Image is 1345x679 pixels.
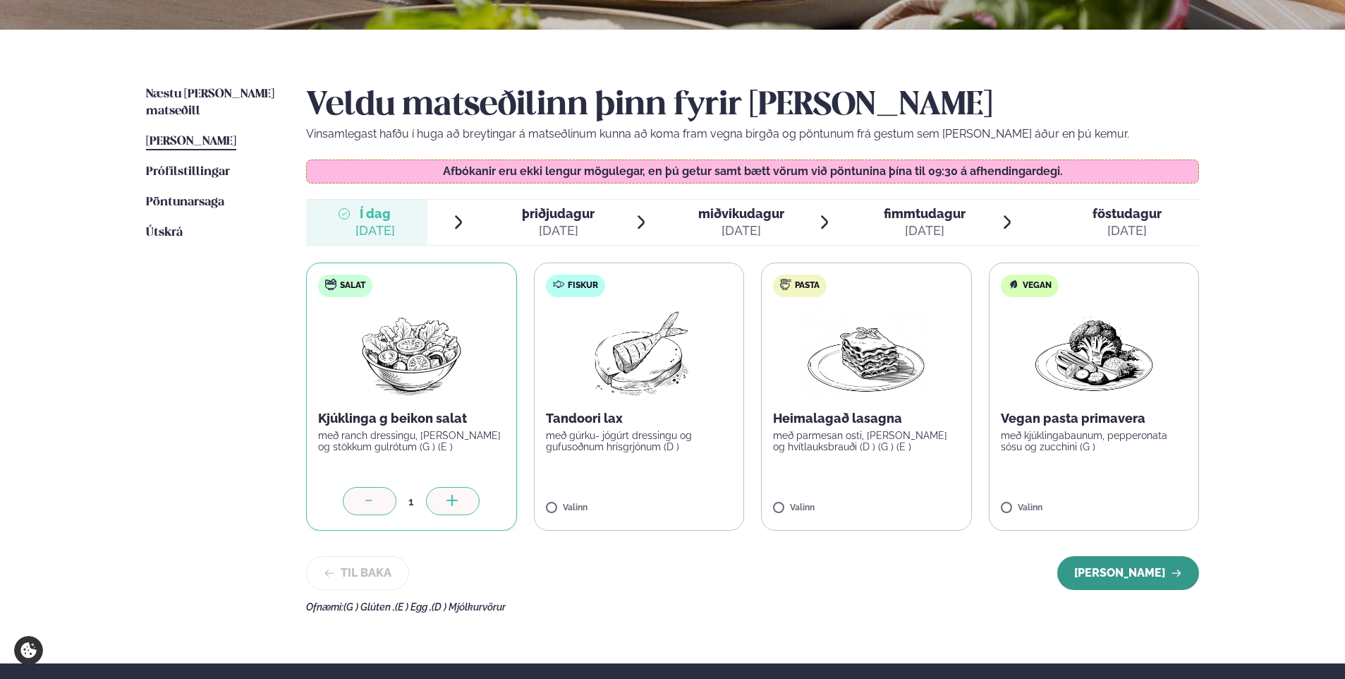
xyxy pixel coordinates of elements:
h2: Veldu matseðilinn þinn fyrir [PERSON_NAME] [306,86,1199,126]
p: Afbókanir eru ekki lengur mögulegar, en þú getur samt bætt vörum við pöntunina þína til 09:30 á a... [321,166,1185,177]
div: [DATE] [1093,222,1162,239]
p: með ranch dressingu, [PERSON_NAME] og stökkum gulrótum (G ) (E ) [318,430,505,452]
div: [DATE] [355,222,395,239]
p: með gúrku- jógúrt dressingu og gufusoðnum hrísgrjónum (D ) [546,430,733,452]
div: [DATE] [522,222,595,239]
a: Útskrá [146,224,183,241]
button: Til baka [306,556,409,590]
img: pasta.svg [780,279,791,290]
a: [PERSON_NAME] [146,133,236,150]
span: Næstu [PERSON_NAME] matseðill [146,88,274,117]
div: Ofnæmi: [306,601,1199,613]
img: Vegan.png [1032,308,1156,399]
span: [PERSON_NAME] [146,136,236,148]
p: Kjúklinga g beikon salat [318,410,505,427]
span: (G ) Glúten , [343,601,395,613]
div: [DATE] [698,222,784,239]
span: þriðjudagur [522,206,595,221]
span: Prófílstillingar [146,166,230,178]
span: Vegan [1023,280,1052,292]
button: [PERSON_NAME] [1057,556,1199,590]
a: Næstu [PERSON_NAME] matseðill [146,86,278,120]
p: Heimalagað lasagna [773,410,960,427]
p: með parmesan osti, [PERSON_NAME] og hvítlauksbrauði (D ) (G ) (E ) [773,430,960,452]
img: fish.svg [553,279,564,290]
span: Salat [340,280,365,292]
span: (E ) Egg , [395,601,432,613]
img: Vegan.svg [1008,279,1019,290]
p: Tandoori lax [546,410,733,427]
p: Vegan pasta primavera [1001,410,1188,427]
img: Lasagna.png [804,308,928,399]
span: Pasta [795,280,820,292]
div: 1 [396,493,426,510]
span: föstudagur [1093,206,1162,221]
span: fimmtudagur [884,206,966,221]
img: salad.svg [325,279,336,290]
span: Pöntunarsaga [146,196,224,208]
span: Í dag [355,205,395,222]
a: Pöntunarsaga [146,194,224,211]
span: (D ) Mjólkurvörur [432,601,506,613]
a: Cookie settings [14,636,43,665]
span: miðvikudagur [698,206,784,221]
img: Fish.png [576,308,701,399]
img: Salad.png [349,308,474,399]
p: Vinsamlegast hafðu í huga að breytingar á matseðlinum kunna að koma fram vegna birgða og pöntunum... [306,126,1199,143]
p: með kjúklingabaunum, pepperonata sósu og zucchini (G ) [1001,430,1188,452]
span: Fiskur [568,280,598,292]
div: [DATE] [884,222,966,239]
a: Prófílstillingar [146,164,230,181]
span: Útskrá [146,227,183,239]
